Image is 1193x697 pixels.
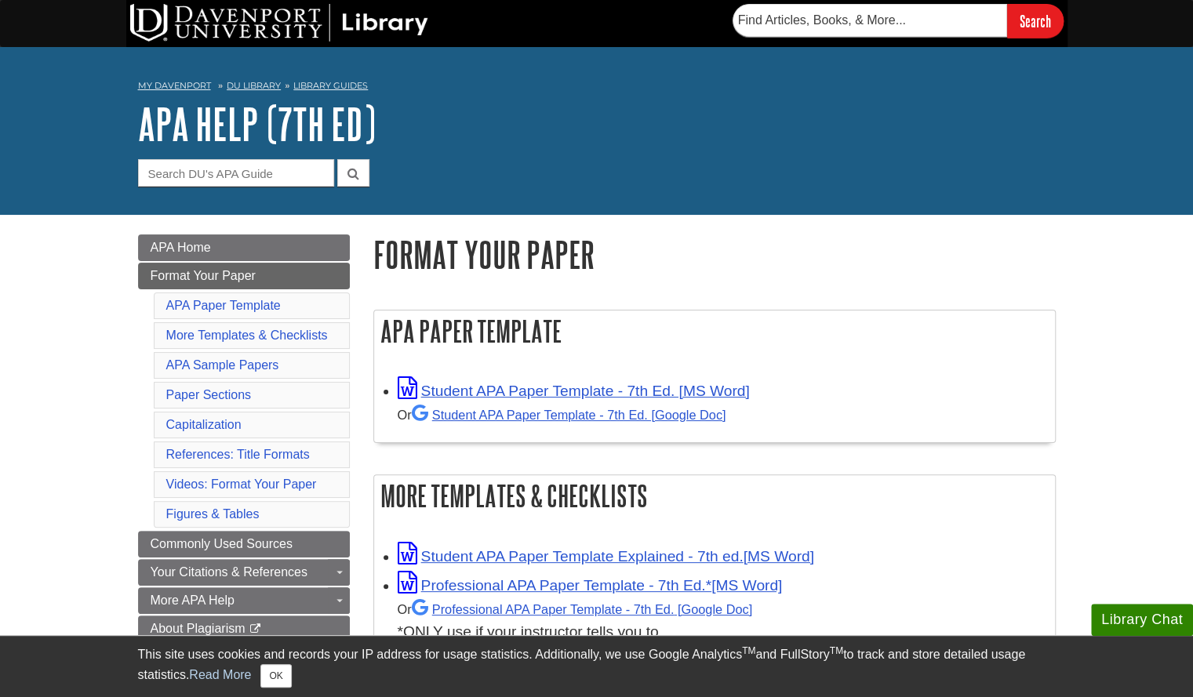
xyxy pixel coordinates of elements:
a: Your Citations & References [138,559,350,586]
a: APA Paper Template [166,299,281,312]
small: Or [398,602,752,616]
a: More APA Help [138,587,350,614]
h2: More Templates & Checklists [374,475,1055,517]
input: Search DU's APA Guide [138,159,334,187]
a: APA Sample Papers [166,358,279,372]
a: Link opens in new window [398,383,750,399]
input: Search [1007,4,1064,38]
a: DU Library [227,80,281,91]
input: Find Articles, Books, & More... [733,4,1007,37]
img: DU Library [130,4,428,42]
span: Your Citations & References [151,565,307,579]
a: Videos: Format Your Paper [166,477,317,491]
span: About Plagiarism [151,622,246,635]
a: Link opens in new window [398,577,783,594]
i: This link opens in a new window [249,624,262,634]
small: Or [398,408,726,422]
a: Professional APA Paper Template - 7th Ed. [412,602,752,616]
span: Commonly Used Sources [151,537,293,550]
a: APA Help (7th Ed) [138,100,376,148]
div: This site uses cookies and records your IP address for usage statistics. Additionally, we use Goo... [138,645,1056,688]
a: Commonly Used Sources [138,531,350,557]
form: Searches DU Library's articles, books, and more [733,4,1064,38]
a: More Templates & Checklists [166,329,328,342]
nav: breadcrumb [138,75,1056,100]
a: Format Your Paper [138,263,350,289]
a: Link opens in new window [398,548,814,564]
button: Library Chat [1091,604,1193,636]
a: References: Title Formats [166,448,310,461]
a: About Plagiarism [138,615,350,642]
div: Guide Page Menu [138,234,350,642]
a: Paper Sections [166,388,252,401]
a: My Davenport [138,79,211,93]
div: *ONLY use if your instructor tells you to [398,597,1047,644]
a: Figures & Tables [166,507,260,521]
h2: APA Paper Template [374,310,1055,352]
span: APA Home [151,241,211,254]
a: Student APA Paper Template - 7th Ed. [Google Doc] [412,408,726,422]
a: Read More [189,668,251,681]
button: Close [260,664,291,688]
sup: TM [742,645,755,656]
a: Library Guides [293,80,368,91]
span: More APA Help [151,594,235,607]
a: APA Home [138,234,350,261]
span: Format Your Paper [151,269,256,282]
sup: TM [830,645,843,656]
h1: Format Your Paper [373,234,1056,274]
a: Capitalization [166,418,242,431]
